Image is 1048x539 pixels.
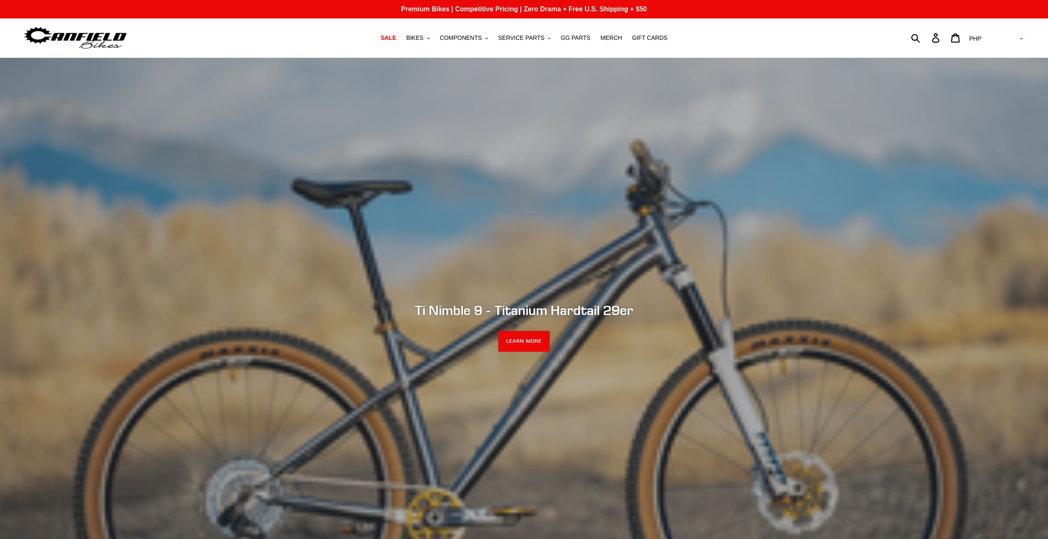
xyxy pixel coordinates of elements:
button: COMPONENTS [436,32,492,44]
button: BIKES [402,32,434,44]
img: Canfield Bikes [23,25,128,51]
span: SERVICE PARTS [498,34,544,42]
a: MERCH [596,32,626,44]
a: SALE [376,32,400,44]
span: MERCH [600,34,622,42]
button: SERVICE PARTS [494,32,555,44]
span: BIKES [406,34,423,42]
a: GG PARTS [556,32,595,44]
input: Search [916,29,937,47]
a: LEARN MORE [498,331,550,352]
span: GIFT CARDS [632,34,668,42]
span: GG PARTS [561,34,590,42]
span: COMPONENTS [440,34,482,42]
h2: Ti Nimble 9 - Titanium Hardtail 29er [296,302,753,318]
span: SALE [380,34,396,42]
a: GIFT CARDS [628,32,672,44]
